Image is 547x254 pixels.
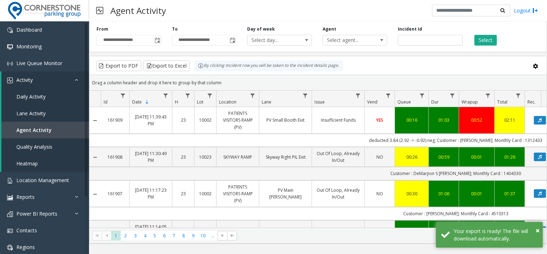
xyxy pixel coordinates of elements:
img: 'icon' [7,78,13,83]
img: 'icon' [7,245,13,250]
span: Wrapup [462,99,478,105]
a: 00:52 [463,117,490,123]
img: 'icon' [7,211,13,217]
span: Monitoring [16,43,42,50]
a: 00:16 [399,117,424,123]
span: Go to the last page [229,233,235,238]
span: Lot [197,99,203,105]
a: 00:30 [399,190,424,197]
span: NO [376,154,383,160]
a: Yellow Right PIL [264,227,307,234]
img: infoIcon.svg [198,63,204,69]
label: From [97,26,108,32]
span: Page 11 [208,231,218,240]
span: Queue [397,99,411,105]
span: Daily Activity [16,93,46,100]
span: Go to the next page [218,231,227,241]
a: [DATE] 11:30:49 PM [134,150,168,164]
a: 01:26 [499,154,520,160]
a: YES [369,227,390,234]
a: 00:01 [463,190,490,197]
a: 01:01 [433,227,454,234]
span: Go to the next page [220,233,225,238]
span: × [536,226,540,235]
a: 00:26 [399,154,424,160]
a: 10023 [199,154,212,160]
span: Live Queue Monitor [16,60,62,67]
label: Incident Id [398,26,422,32]
a: 23 [177,117,190,123]
span: Quality Analysis [16,143,52,150]
a: 00:59 [433,154,454,160]
a: Lane Filter Menu [301,91,310,100]
label: Agent [323,26,336,32]
a: PV Small Booth Exit [264,117,307,123]
a: Total Filter Menu [514,91,523,100]
span: Vend [367,99,377,105]
button: Select [474,35,497,46]
a: 161908 [105,154,125,160]
span: Go to the last page [227,231,237,241]
span: Location Management [16,177,69,184]
a: Collapse Details [89,118,101,123]
a: 01:37 [499,190,520,197]
button: Export to PDF [97,60,141,71]
span: Page 9 [188,231,198,240]
a: PATIENTS VISITORS RAMP (PV) [221,184,255,204]
a: 00:01 [463,154,490,160]
a: Queue Filter Menu [417,91,427,100]
a: [DATE] 11:39:43 PM [134,113,168,127]
span: Lane [262,99,271,105]
a: Out Of Loop, Already In/Out [316,187,360,200]
span: Total [497,99,507,105]
span: Page 3 [131,231,140,240]
a: 01:03 [433,117,454,123]
a: 01:06 [433,190,454,197]
span: Page 2 [121,231,130,240]
a: 161909 [105,117,125,123]
a: PV Main [PERSON_NAME] [264,187,307,200]
a: YELLOW RAMP [221,227,255,234]
a: 161907 [105,190,125,197]
span: Contacts [16,227,37,234]
div: Drag a column header and drop it here to group by that column [89,76,547,89]
a: 00:16 [399,227,424,234]
img: 'icon' [7,178,13,184]
a: Insufficient Funds [316,227,360,234]
a: Daily Activity [1,88,89,105]
a: 23 [177,227,190,234]
a: Date Filter Menu [161,91,171,100]
span: Page 5 [150,231,160,240]
a: H Filter Menu [183,91,193,100]
img: 'icon' [7,228,13,234]
span: Regions [16,244,35,250]
div: Your export is ready! The file will download automatically. [454,227,537,242]
span: YES [376,117,383,123]
a: 02:11 [499,117,520,123]
span: Issue [314,99,325,105]
span: Page 4 [140,231,150,240]
span: Toggle popup [228,35,236,45]
span: H [175,99,178,105]
span: Activity [16,76,33,83]
img: pageIcon [96,2,103,19]
a: Wrapup Filter Menu [483,91,493,100]
img: 'icon' [7,44,13,50]
a: Lane Activity [1,105,89,122]
button: Export to Excel [143,60,190,71]
span: Dur [431,99,439,105]
label: To [172,26,178,32]
a: 10002 [199,190,212,197]
span: Select day... [248,35,299,45]
a: Id Filter Menu [118,91,128,100]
